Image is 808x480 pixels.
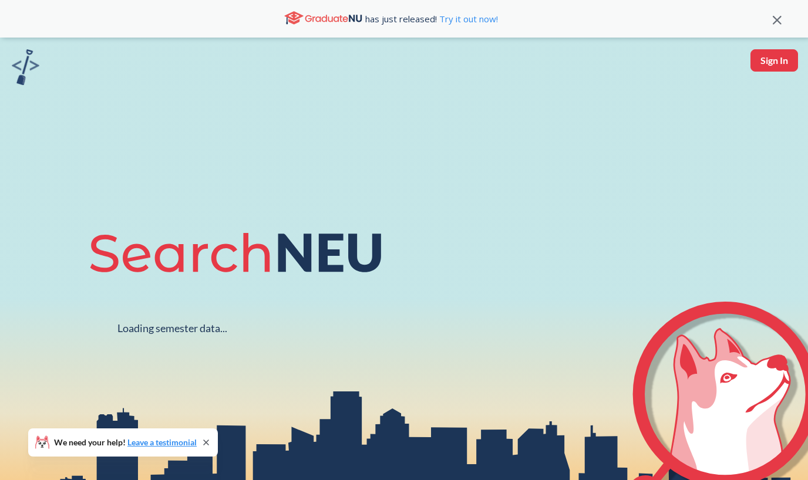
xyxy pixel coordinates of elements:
img: sandbox logo [12,49,39,85]
div: Loading semester data... [117,322,227,335]
a: Leave a testimonial [127,437,197,447]
a: Try it out now! [437,13,498,25]
button: Sign In [750,49,798,72]
span: We need your help! [54,438,197,447]
a: sandbox logo [12,49,39,89]
span: has just released! [365,12,498,25]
